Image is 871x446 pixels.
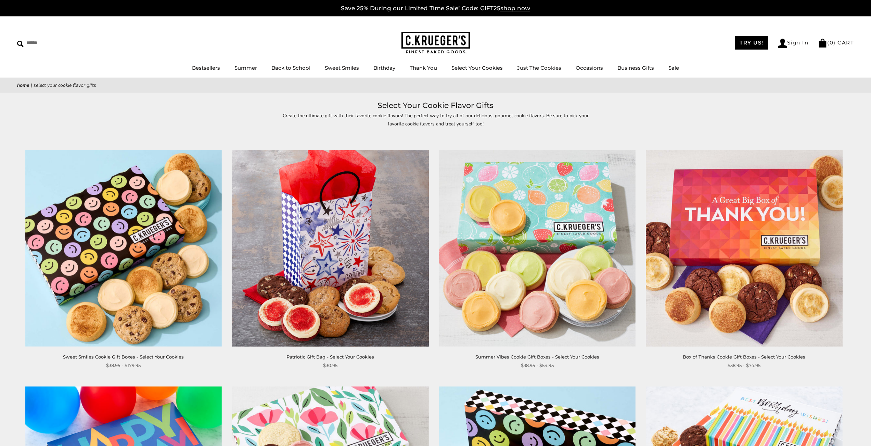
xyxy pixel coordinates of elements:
[323,362,337,369] span: $30.95
[818,39,827,48] img: Bag
[475,354,599,360] a: Summer Vibes Cookie Gift Boxes - Select Your Cookies
[778,39,809,48] a: Sign In
[286,354,374,360] a: Patriotic Gift Bag - Select Your Cookies
[646,150,842,346] img: Box of Thanks Cookie Gift Boxes - Select Your Cookies
[17,82,29,89] a: Home
[31,82,32,89] span: |
[278,112,593,127] p: Create the ultimate gift with their favorite cookie flavors! The perfect way to try all of our de...
[192,65,220,71] a: Bestsellers
[271,65,310,71] a: Back to School
[401,32,470,54] img: C.KRUEGER'S
[17,81,854,89] nav: breadcrumbs
[668,65,679,71] a: Sale
[325,65,359,71] a: Sweet Smiles
[683,354,805,360] a: Box of Thanks Cookie Gift Boxes - Select Your Cookies
[17,41,24,47] img: Search
[728,362,760,369] span: $38.95 - $74.95
[735,36,768,50] a: TRY US!
[818,39,854,46] a: (0) CART
[451,65,503,71] a: Select Your Cookies
[17,38,99,48] input: Search
[410,65,437,71] a: Thank You
[373,65,395,71] a: Birthday
[576,65,603,71] a: Occasions
[517,65,561,71] a: Just The Cookies
[341,5,530,12] a: Save 25% During our Limited Time Sale! Code: GIFT25shop now
[63,354,184,360] a: Sweet Smiles Cookie Gift Boxes - Select Your Cookies
[778,39,787,48] img: Account
[34,82,96,89] span: Select Your Cookie Flavor Gifts
[439,150,636,346] img: Summer Vibes Cookie Gift Boxes - Select Your Cookies
[617,65,654,71] a: Business Gifts
[521,362,554,369] span: $38.95 - $54.95
[232,150,428,346] img: Patriotic Gift Bag - Select Your Cookies
[830,39,834,46] span: 0
[500,5,530,12] span: shop now
[234,65,257,71] a: Summer
[106,362,141,369] span: $38.95 - $179.95
[27,99,844,112] h1: Select Your Cookie Flavor Gifts
[25,150,222,346] img: Sweet Smiles Cookie Gift Boxes - Select Your Cookies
